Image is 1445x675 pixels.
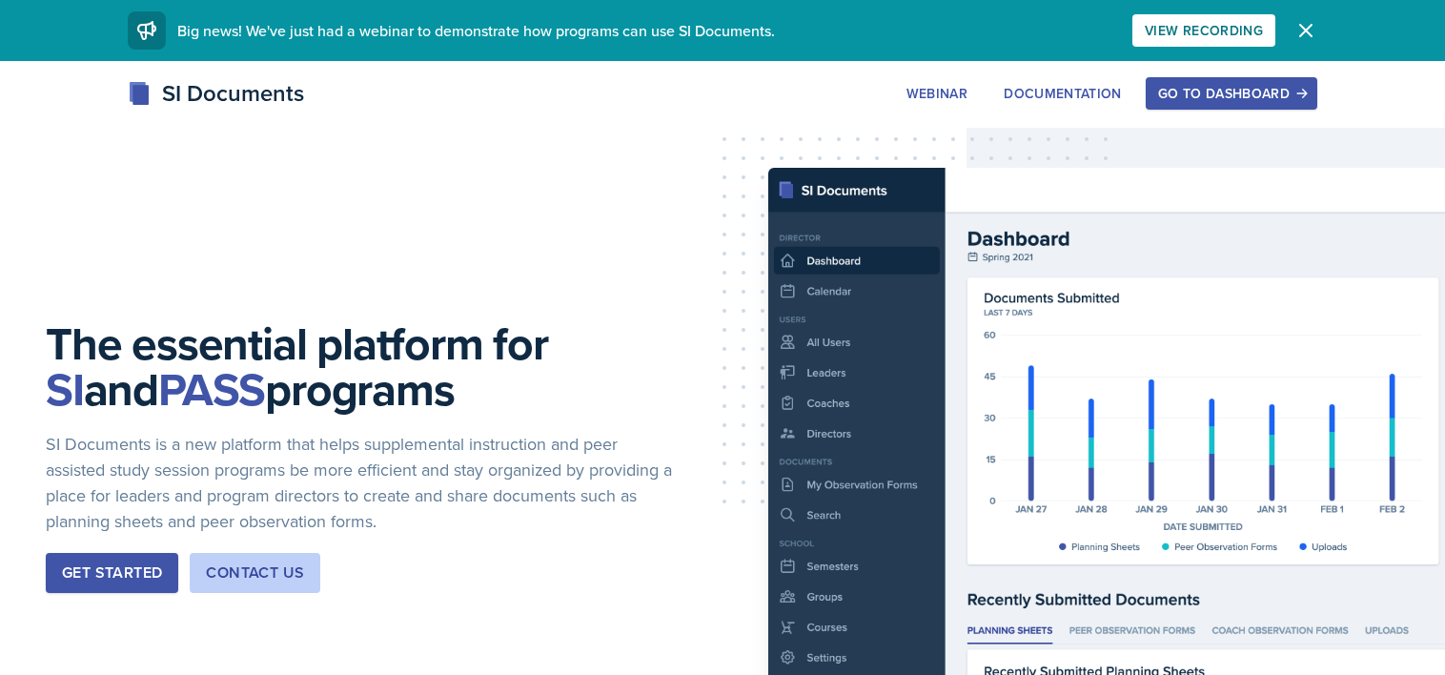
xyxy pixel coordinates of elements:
[906,86,967,101] div: Webinar
[1132,14,1275,47] button: View Recording
[206,562,304,584] div: Contact Us
[1146,77,1317,110] button: Go to Dashboard
[1145,23,1263,38] div: View Recording
[1158,86,1305,101] div: Go to Dashboard
[190,553,320,593] button: Contact Us
[177,20,775,41] span: Big news! We've just had a webinar to demonstrate how programs can use SI Documents.
[128,76,304,111] div: SI Documents
[1004,86,1122,101] div: Documentation
[62,562,162,584] div: Get Started
[991,77,1134,110] button: Documentation
[46,553,178,593] button: Get Started
[894,77,980,110] button: Webinar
